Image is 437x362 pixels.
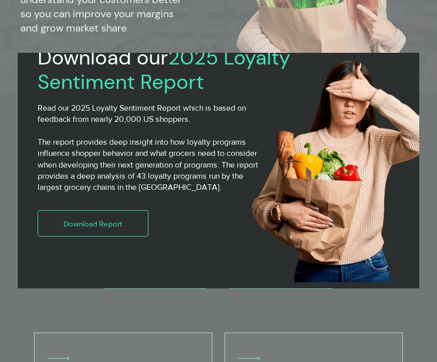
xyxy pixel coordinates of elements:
span: Download Report [64,218,122,229]
span: Download our [38,44,168,71]
a: Download Report [38,210,148,237]
h2: 2025 Loyalty Sentiment Report [38,45,310,94]
p: The report provides deep insight into how loyalty programs influence shopper behavior and what gr... [38,137,260,193]
p: Read our 2025 Loyalty Sentiment Report which is based on feedback from nearly 20,000 US shoppers. [38,103,260,125]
